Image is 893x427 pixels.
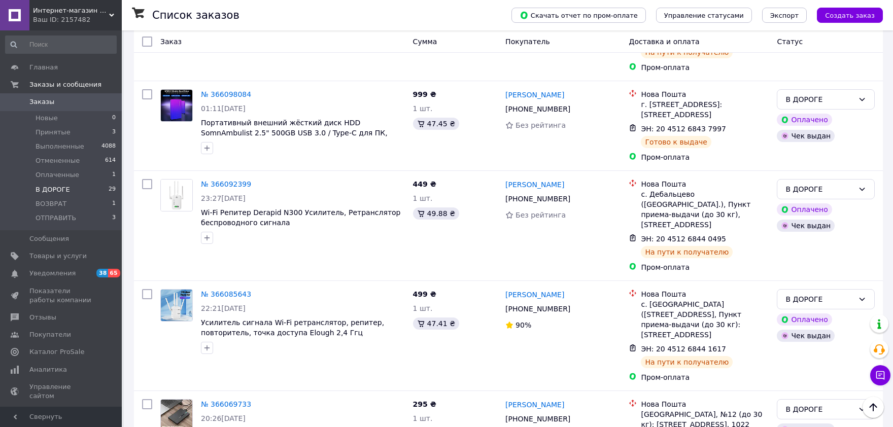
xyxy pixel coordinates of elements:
[36,156,80,165] span: Отмененные
[201,208,401,227] a: Wi-Fi Репитер Derapid N300 Усилитель, Ретранслятор беспроводного сигнала
[505,400,564,410] a: [PERSON_NAME]
[641,99,769,120] div: г. [STREET_ADDRESS]: [STREET_ADDRESS]
[777,203,832,216] div: Оплачено
[641,125,726,133] span: ЭН: 20 4512 6843 7997
[785,294,854,305] div: В ДОРОГЕ
[201,104,246,113] span: 01:11[DATE]
[161,290,192,321] img: Фото товару
[777,330,835,342] div: Чек выдан
[503,192,572,206] div: [PHONE_NUMBER]
[785,184,854,195] div: В ДОРОГЕ
[807,11,883,19] a: Создать заказ
[36,142,84,151] span: Выполненные
[413,400,436,408] span: 295 ₴
[516,321,531,329] span: 90%
[785,404,854,415] div: В ДОРОГЕ
[777,313,832,326] div: Оплачено
[201,90,251,98] a: № 366098084
[160,89,193,122] a: Фото товару
[503,302,572,316] div: [PHONE_NUMBER]
[505,180,564,190] a: [PERSON_NAME]
[656,8,752,23] button: Управление статусами
[641,356,733,368] div: На пути к получателю
[29,63,58,72] span: Главная
[505,290,564,300] a: [PERSON_NAME]
[36,128,71,137] span: Принятые
[29,365,67,374] span: Аналитика
[785,94,854,105] div: В ДОРОГЕ
[413,104,433,113] span: 1 шт.
[161,180,192,211] img: Фото товару
[505,90,564,100] a: [PERSON_NAME]
[413,414,433,422] span: 1 шт.
[511,8,646,23] button: Скачать отчет по пром-оплате
[413,304,433,312] span: 1 шт.
[641,136,711,148] div: Готово к выдаче
[201,290,251,298] a: № 366085643
[413,118,459,130] div: 47.45 ₴
[516,211,566,219] span: Без рейтинга
[201,119,388,147] a: Портативный внешний жёсткий диск HDD SomnAmbulist 2.5" 500GB USB 3.0 / Type-C для ПК, ноутбуков,Т...
[413,194,433,202] span: 1 шт.
[641,262,769,272] div: Пром-оплата
[112,170,116,180] span: 1
[825,12,875,19] span: Создать заказ
[641,189,769,230] div: с. Дебальцево ([GEOGRAPHIC_DATA].), Пункт приема-выдачи (до 30 кг), [STREET_ADDRESS]
[201,400,251,408] a: № 366069733
[36,213,76,223] span: ОТПРАВИТЬ
[201,414,246,422] span: 20:26[DATE]
[112,213,116,223] span: 3
[641,289,769,299] div: Нова Пошта
[201,180,251,188] a: № 366092399
[413,180,436,188] span: 449 ₴
[516,121,566,129] span: Без рейтинга
[33,15,122,24] div: Ваш ID: 2157482
[5,35,117,54] input: Поиск
[29,80,101,89] span: Заказы и сообщения
[413,290,436,298] span: 499 ₴
[777,220,835,232] div: Чек выдан
[152,9,239,21] h1: Список заказов
[413,207,459,220] div: 49.88 ₴
[109,185,116,194] span: 29
[29,330,71,339] span: Покупатели
[29,287,94,305] span: Показатели работы компании
[770,12,799,19] span: Экспорт
[641,152,769,162] div: Пром-оплата
[29,382,94,401] span: Управление сайтом
[105,156,116,165] span: 614
[29,347,84,357] span: Каталог ProSale
[29,252,87,261] span: Товары и услуги
[503,412,572,426] div: [PHONE_NUMBER]
[160,179,193,211] a: Фото товару
[641,235,726,243] span: ЭН: 20 4512 6844 0495
[641,299,769,340] div: с. [GEOGRAPHIC_DATA] ([STREET_ADDRESS], Пункт приема-выдачи (до 30 кг): [STREET_ADDRESS]
[762,8,807,23] button: Экспорт
[503,102,572,116] div: [PHONE_NUMBER]
[413,38,437,46] span: Сумма
[641,62,769,73] div: Пром-оплата
[29,269,76,278] span: Уведомления
[777,130,835,142] div: Чек выдан
[641,179,769,189] div: Нова Пошта
[201,194,246,202] span: 23:27[DATE]
[29,234,69,243] span: Сообщения
[160,289,193,322] a: Фото товару
[641,372,769,382] div: Пром-оплата
[201,318,384,337] a: Усилитель сигнала Wi-Fi ретранслятор, репитер, повторитель, точка доступа Elough 2,4 Ггц
[520,11,638,20] span: Скачать отчет по пром-оплате
[96,269,108,277] span: 38
[629,38,699,46] span: Доставка и оплата
[160,38,182,46] span: Заказ
[413,317,459,330] div: 47.41 ₴
[641,246,733,258] div: На пути к получателю
[36,185,70,194] span: В ДОРОГЕ
[641,399,769,409] div: Нова Пошта
[36,199,66,208] span: ВОЗВРАТ
[664,12,744,19] span: Управление статусами
[413,90,436,98] span: 999 ₴
[161,90,192,121] img: Фото товару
